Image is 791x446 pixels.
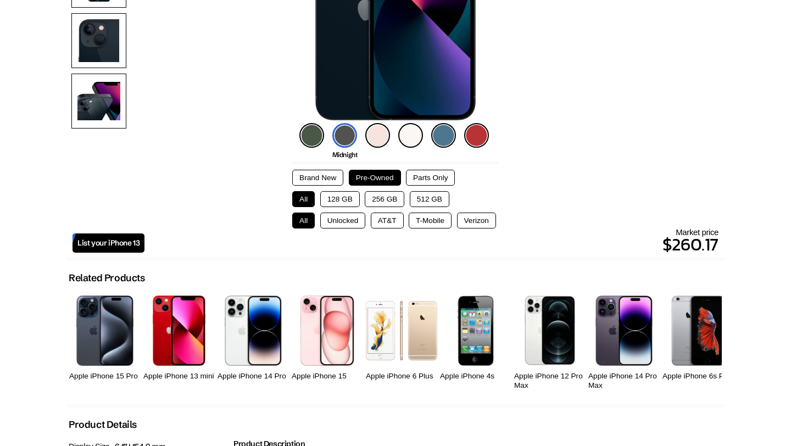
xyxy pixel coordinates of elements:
[332,150,358,159] span: Midnight
[225,296,282,365] img: iPhone 14 Pro
[292,289,363,393] a: iPhone 15 Apple iPhone 15
[292,372,363,381] h2: Apple iPhone 15
[218,372,289,381] h2: Apple iPhone 14 Pro
[662,289,734,393] a: iPhone 6s Plus Apple iPhone 6s Plus
[371,213,404,228] button: AT&T
[77,238,140,248] span: List your iPhone 13
[431,123,456,148] img: blue-icon
[71,13,126,68] img: Camera
[595,296,653,365] img: iPhone 14 Pro Max
[366,289,437,393] a: iPhone 6 Plus Apple iPhone 6 Plus
[292,213,315,228] button: All
[320,191,360,207] button: 128 GB
[514,289,586,393] a: iPhone 12 Pro Max Apple iPhone 12 Pro Max
[410,191,449,207] button: 512 GB
[409,213,452,228] button: T-Mobile
[76,296,133,366] img: iPhone 15 Pro
[292,170,343,186] button: Brand New
[332,123,357,148] img: midnight-icon
[441,296,511,366] img: iPhone 4s
[143,289,215,393] a: iPhone 13 mini Apple iPhone 13 mini
[366,372,437,381] h2: Apple iPhone 6 Plus
[457,213,496,228] button: Verizon
[153,296,205,365] img: iPhone 13 mini
[588,289,660,393] a: iPhone 14 Pro Max Apple iPhone 14 Pro Max
[143,372,215,381] h2: Apple iPhone 13 mini
[292,191,315,207] button: All
[406,170,455,186] button: Parts Only
[525,296,575,365] img: iPhone 12 Pro Max
[69,372,141,381] h2: Apple iPhone 15 Pro
[398,123,423,148] img: starlight-icon
[514,372,586,391] h2: Apple iPhone 12 Pro Max
[218,289,289,393] a: iPhone 14 Pro Apple iPhone 14 Pro
[669,296,728,365] img: iPhone 6s Plus
[662,372,734,381] h2: Apple iPhone 6s Plus
[69,289,141,393] a: iPhone 15 Pro Apple iPhone 15 Pro
[588,372,660,391] h2: Apple iPhone 14 Pro Max
[320,213,366,228] button: Unlocked
[144,231,718,258] p: $260.17
[69,272,145,284] h2: Related Products
[366,301,437,360] img: iPhone 6 Plus
[365,191,404,207] button: 256 GB
[73,233,144,253] a: List your iPhone 13
[299,123,324,148] img: green-icon
[69,419,137,431] h2: Product Details
[440,289,511,393] a: iPhone 4s Apple iPhone 4s
[365,123,390,148] img: pink-icon
[349,170,401,186] button: Pre-Owned
[464,123,489,148] img: product-red-icon
[300,296,354,365] img: iPhone 15
[144,227,718,258] div: Market price
[440,372,511,381] h2: Apple iPhone 4s
[71,74,126,129] img: All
